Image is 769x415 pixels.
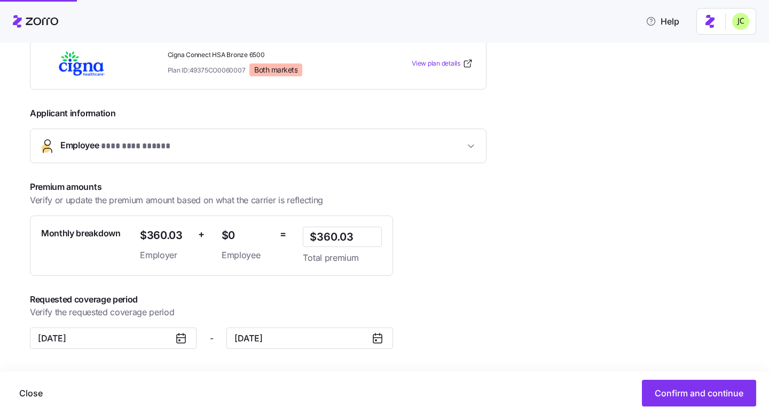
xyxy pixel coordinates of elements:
[642,380,756,406] button: Confirm and continue
[30,306,174,319] span: Verify the requested coverage period
[168,51,364,60] span: Cigna Connect HSA Bronze 6500
[19,387,43,400] span: Close
[140,227,190,244] span: $360.03
[168,66,246,75] span: Plan ID: 49375CO0060007
[303,251,382,265] span: Total premium
[732,13,749,30] img: 0d5040ea9766abea509702906ec44285
[43,51,120,76] img: Cigna Healthcare
[254,65,297,75] span: Both markets
[30,107,486,120] span: Applicant information
[280,227,286,242] span: =
[222,249,271,262] span: Employee
[412,59,460,69] span: View plan details
[226,328,393,349] input: MM/DD/YYYY
[198,227,205,242] span: +
[41,227,121,240] span: Monthly breakdown
[646,15,679,28] span: Help
[412,58,473,69] a: View plan details
[30,328,197,349] input: MM/DD/YYYY
[222,227,271,244] span: $0
[30,180,395,194] span: Premium amounts
[210,332,214,345] span: -
[637,11,688,32] button: Help
[140,249,190,262] span: Employer
[30,293,525,306] span: Requested coverage period
[60,139,174,153] span: Employee
[655,387,743,400] span: Confirm and continue
[11,380,51,406] button: Close
[30,194,323,207] span: Verify or update the premium amount based on what the carrier is reflecting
